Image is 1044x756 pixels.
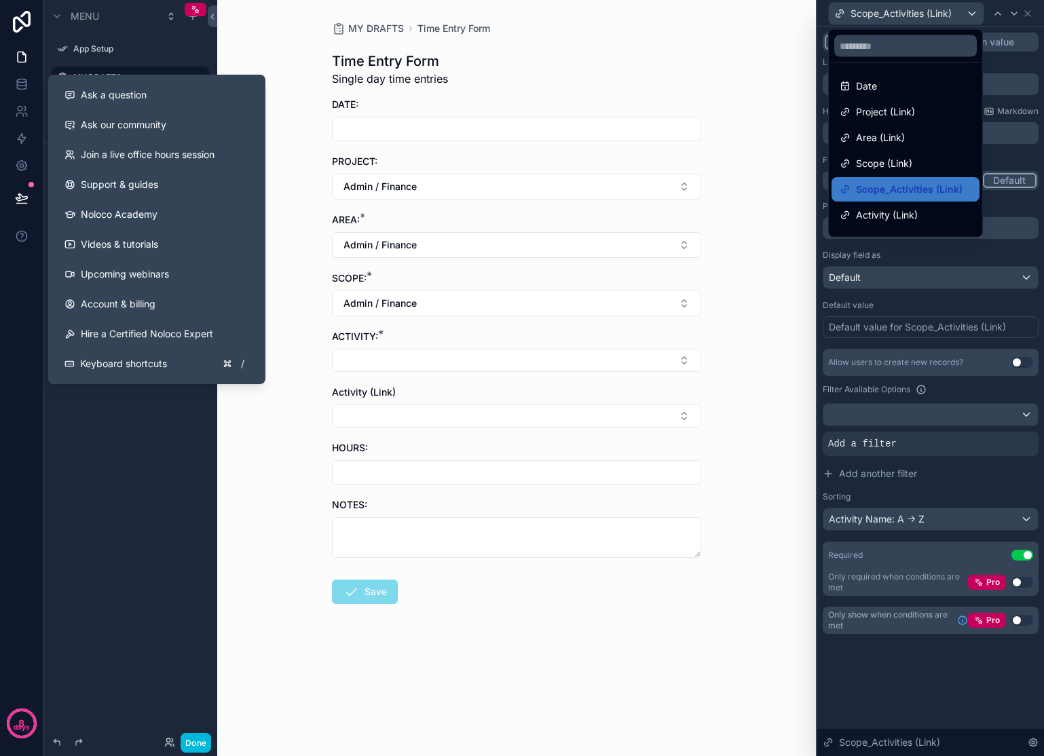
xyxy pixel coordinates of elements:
[81,297,155,311] span: Account & billing
[54,200,260,229] a: Noloco Academy
[856,78,877,94] span: Date
[343,297,417,310] span: Admin / Finance
[14,722,30,733] p: days
[348,22,404,35] span: MY DRAFTS
[237,358,248,369] span: /
[81,208,157,221] span: Noloco Academy
[332,404,701,428] button: Select Button
[332,499,367,510] span: NOTES:
[81,238,158,251] span: Videos & tutorials
[81,118,166,132] span: Ask our community
[54,289,260,319] a: Account & billing
[332,22,404,35] a: MY DRAFTS
[332,155,377,167] span: PROJECT:
[332,349,701,372] button: Select Button
[856,181,963,197] span: Scope_Activities (Link)
[80,357,167,371] span: Keyboard shortcuts
[81,148,215,162] span: Join a live office hours session
[54,80,260,110] button: Ask a question
[332,330,378,342] span: ACTIVITY:
[332,98,358,110] span: DATE:
[856,207,918,223] span: Activity (Link)
[856,130,905,146] span: Area (Link)
[343,238,417,252] span: Admin / Finance
[81,88,147,102] span: Ask a question
[856,155,912,172] span: Scope (Link)
[332,290,701,316] button: Select Button
[856,233,882,249] span: Hours
[54,140,260,170] a: Join a live office hours session
[54,319,260,349] button: Hire a Certified Noloco Expert
[54,259,260,289] a: Upcoming webinars
[332,232,701,258] button: Select Button
[81,178,158,191] span: Support & guides
[181,733,211,753] button: Done
[343,180,417,193] span: Admin / Finance
[73,72,201,83] label: MY DRAFTS
[332,272,367,284] span: SCOPE:
[417,22,490,35] a: Time Entry Form
[81,327,213,341] span: Hire a Certified Noloco Expert
[332,386,396,398] span: Activity (Link)
[332,52,448,71] h1: Time Entry Form
[54,349,260,379] button: Keyboard shortcuts/
[332,174,701,200] button: Select Button
[856,104,915,120] span: Project (Link)
[18,717,24,730] p: 8
[54,170,260,200] a: Support & guides
[332,71,448,87] span: Single day time entries
[332,442,368,453] span: HOURS:
[332,214,360,225] span: AREA:
[81,267,169,281] span: Upcoming webinars
[71,10,99,23] span: Menu
[54,110,260,140] a: Ask our community
[73,43,201,54] label: App Setup
[54,229,260,259] a: Videos & tutorials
